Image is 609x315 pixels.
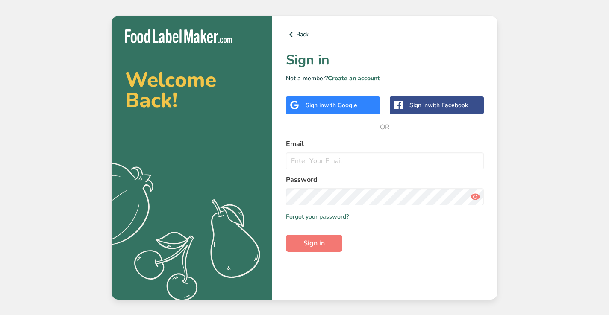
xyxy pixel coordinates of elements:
[372,114,398,140] span: OR
[125,29,232,44] img: Food Label Maker
[286,212,349,221] a: Forgot your password?
[306,101,357,110] div: Sign in
[125,70,259,111] h2: Welcome Back!
[409,101,468,110] div: Sign in
[286,74,484,83] p: Not a member?
[286,152,484,169] input: Enter Your Email
[286,29,484,40] a: Back
[428,101,468,109] span: with Facebook
[303,238,325,248] span: Sign in
[328,74,380,82] a: Create an account
[286,139,484,149] label: Email
[286,175,484,185] label: Password
[286,235,342,252] button: Sign in
[324,101,357,109] span: with Google
[286,50,484,70] h1: Sign in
